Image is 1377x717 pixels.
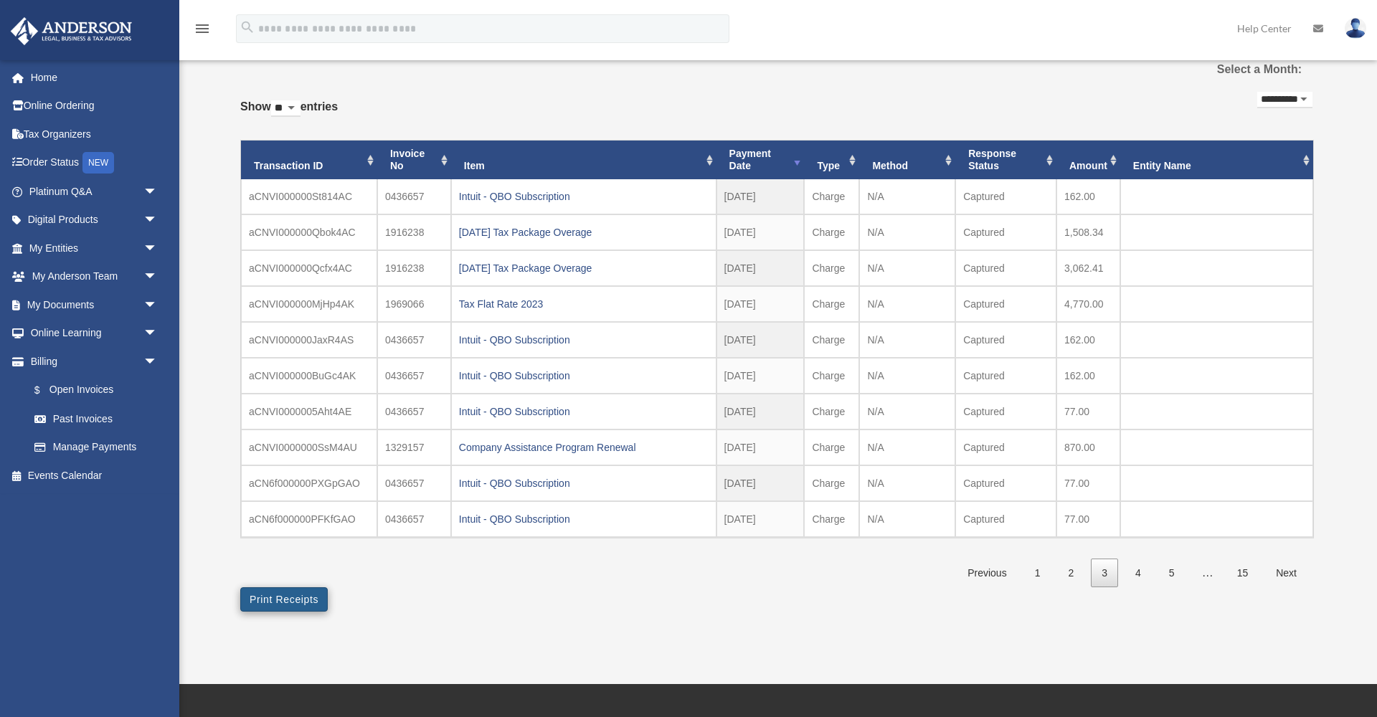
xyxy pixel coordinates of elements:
[804,465,859,501] td: Charge
[955,465,1056,501] td: Captured
[804,322,859,358] td: Charge
[804,358,859,394] td: Charge
[20,433,179,462] a: Manage Payments
[194,25,211,37] a: menu
[1056,358,1120,394] td: 162.00
[459,437,709,457] div: Company Assistance Program Renewal
[955,394,1056,429] td: Captured
[955,141,1056,179] th: Response Status: activate to sort column ascending
[955,358,1056,394] td: Captured
[804,141,859,179] th: Type: activate to sort column ascending
[1056,465,1120,501] td: 77.00
[1057,559,1084,588] a: 2
[377,394,451,429] td: 0436657
[859,322,955,358] td: N/A
[240,587,328,612] button: Print Receipts
[1120,141,1313,179] th: Entity Name: activate to sort column ascending
[459,330,709,350] div: Intuit - QBO Subscription
[716,141,805,179] th: Payment Date: activate to sort column ascending
[143,234,172,263] span: arrow_drop_down
[10,148,179,178] a: Order StatusNEW
[241,465,377,501] td: aCN6f000000PXGpGAO
[716,501,805,537] td: [DATE]
[1091,559,1118,588] a: 3
[377,286,451,322] td: 1969066
[10,120,179,148] a: Tax Organizers
[716,179,805,214] td: [DATE]
[859,250,955,286] td: N/A
[143,347,172,376] span: arrow_drop_down
[804,286,859,322] td: Charge
[1145,60,1302,80] label: Select a Month:
[1056,429,1120,465] td: 870.00
[859,394,955,429] td: N/A
[10,347,179,376] a: Billingarrow_drop_down
[377,179,451,214] td: 0436657
[10,206,179,234] a: Digital Productsarrow_drop_down
[377,429,451,465] td: 1329157
[451,141,716,179] th: Item: activate to sort column ascending
[459,402,709,422] div: Intuit - QBO Subscription
[10,290,179,319] a: My Documentsarrow_drop_down
[804,501,859,537] td: Charge
[459,366,709,386] div: Intuit - QBO Subscription
[240,97,338,131] label: Show entries
[955,250,1056,286] td: Captured
[859,465,955,501] td: N/A
[1158,559,1186,588] a: 5
[241,179,377,214] td: aCNVI000000St814AC
[716,429,805,465] td: [DATE]
[955,286,1056,322] td: Captured
[241,214,377,250] td: aCNVI000000Qbok4AC
[1056,179,1120,214] td: 162.00
[804,250,859,286] td: Charge
[241,250,377,286] td: aCNVI000000Qcfx4AC
[804,214,859,250] td: Charge
[716,465,805,501] td: [DATE]
[377,250,451,286] td: 1916238
[377,322,451,358] td: 0436657
[1345,18,1366,39] img: User Pic
[716,358,805,394] td: [DATE]
[955,179,1056,214] td: Captured
[194,20,211,37] i: menu
[957,559,1017,588] a: Previous
[10,461,179,490] a: Events Calendar
[859,214,955,250] td: N/A
[271,100,301,117] select: Showentries
[143,319,172,348] span: arrow_drop_down
[143,290,172,320] span: arrow_drop_down
[1226,559,1259,588] a: 15
[1024,559,1051,588] a: 1
[10,177,179,206] a: Platinum Q&Aarrow_drop_down
[859,429,955,465] td: N/A
[955,322,1056,358] td: Captured
[42,381,49,399] span: $
[241,501,377,537] td: aCN6f000000PFKfGAO
[241,429,377,465] td: aCNVI0000000SsM4AU
[955,501,1056,537] td: Captured
[859,179,955,214] td: N/A
[955,214,1056,250] td: Captured
[377,214,451,250] td: 1916238
[1056,286,1120,322] td: 4,770.00
[241,286,377,322] td: aCNVI000000MjHp4AK
[955,429,1056,465] td: Captured
[10,92,179,120] a: Online Ordering
[10,262,179,291] a: My Anderson Teamarrow_drop_down
[10,63,179,92] a: Home
[1125,559,1152,588] a: 4
[804,429,859,465] td: Charge
[10,234,179,262] a: My Entitiesarrow_drop_down
[1056,141,1120,179] th: Amount: activate to sort column ascending
[10,319,179,348] a: Online Learningarrow_drop_down
[82,152,114,174] div: NEW
[143,206,172,235] span: arrow_drop_down
[20,376,179,405] a: $Open Invoices
[241,141,377,179] th: Transaction ID: activate to sort column ascending
[1056,250,1120,286] td: 3,062.41
[143,177,172,206] span: arrow_drop_down
[716,214,805,250] td: [DATE]
[716,322,805,358] td: [DATE]
[716,250,805,286] td: [DATE]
